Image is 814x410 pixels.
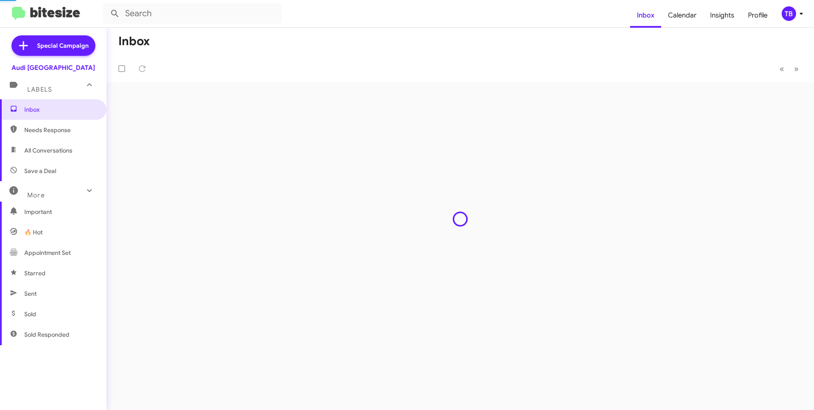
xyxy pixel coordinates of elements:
[27,191,45,199] span: More
[24,330,69,339] span: Sold Responded
[782,6,796,21] div: TB
[661,3,703,28] a: Calendar
[774,6,805,21] button: TB
[780,64,784,74] span: «
[789,60,804,78] button: Next
[103,3,282,24] input: Search
[703,3,741,28] a: Insights
[24,167,56,175] span: Save a Deal
[24,269,46,277] span: Starred
[774,60,789,78] button: Previous
[24,310,36,318] span: Sold
[24,228,43,237] span: 🔥 Hot
[794,64,799,74] span: »
[24,208,97,216] span: Important
[24,146,72,155] span: All Conversations
[24,248,71,257] span: Appointment Set
[11,64,95,72] div: Audi [GEOGRAPHIC_DATA]
[24,289,37,298] span: Sent
[741,3,774,28] a: Profile
[24,126,97,134] span: Needs Response
[27,86,52,93] span: Labels
[24,105,97,114] span: Inbox
[118,35,150,48] h1: Inbox
[11,35,95,56] a: Special Campaign
[775,60,804,78] nav: Page navigation example
[37,41,89,50] span: Special Campaign
[630,3,661,28] a: Inbox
